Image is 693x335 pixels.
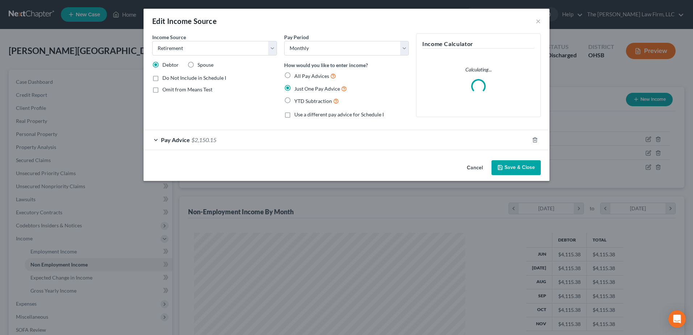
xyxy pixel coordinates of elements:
span: Omit from Means Test [162,86,212,92]
label: Pay Period [284,33,309,41]
span: Pay Advice [161,136,190,143]
span: Income Source [152,34,186,40]
label: How would you like to enter income? [284,61,368,69]
h5: Income Calculator [422,40,535,49]
span: $2,150.15 [191,136,216,143]
div: Edit Income Source [152,16,217,26]
button: Save & Close [491,160,541,175]
span: Do Not Include in Schedule I [162,75,226,81]
span: All Pay Advices [294,73,329,79]
span: Spouse [198,62,213,68]
button: × [536,17,541,25]
span: Just One Pay Advice [294,86,340,92]
span: YTD Subtraction [294,98,332,104]
span: Debtor [162,62,179,68]
span: Use a different pay advice for Schedule I [294,111,384,117]
button: Cancel [461,161,489,175]
div: Open Intercom Messenger [668,310,686,328]
p: Calculating... [422,66,535,73]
